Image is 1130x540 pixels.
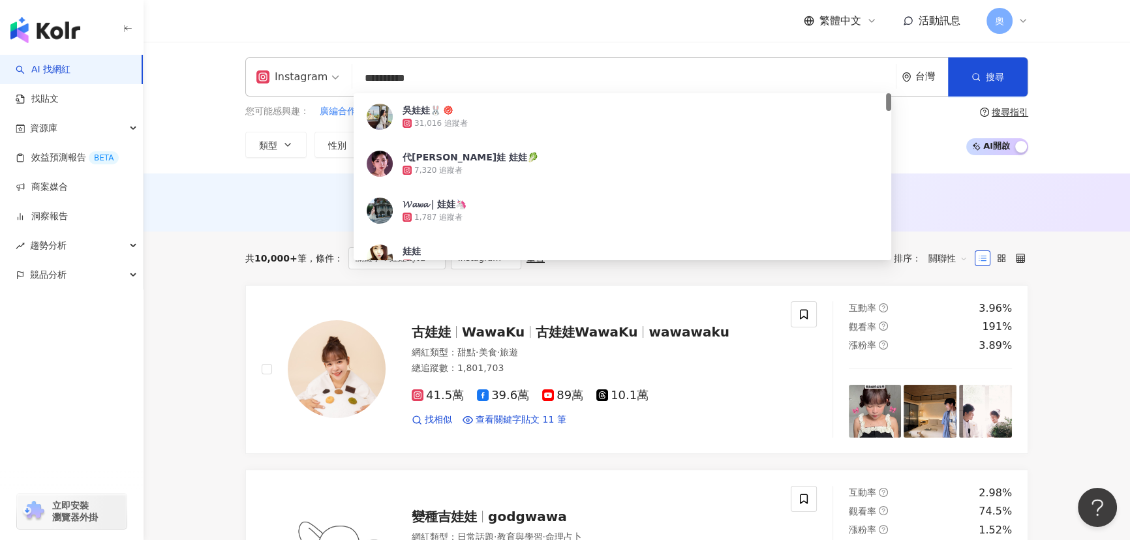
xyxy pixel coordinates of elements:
[879,322,888,331] span: question-circle
[367,104,393,130] img: KOL Avatar
[414,212,463,223] div: 1,787 追蹤者
[30,231,67,260] span: 趨勢分析
[849,506,876,517] span: 觀看率
[879,303,888,312] span: question-circle
[1078,488,1117,527] iframe: Help Scout Beacon - Open
[995,14,1004,28] span: 奧
[403,151,538,164] div: 代[PERSON_NAME]娃 娃娃🥬
[412,413,452,427] a: 找相似
[849,487,876,498] span: 互動率
[915,71,948,82] div: 台灣
[328,140,346,151] span: 性別
[982,320,1012,334] div: 191%
[496,347,499,357] span: ·
[477,389,529,402] span: 39.6萬
[412,324,451,340] span: 古娃娃
[367,151,393,177] img: KOL Avatar
[457,347,476,357] span: 甜點
[403,245,421,258] div: 娃娃
[367,198,393,224] img: KOL Avatar
[596,389,649,402] span: 10.1萬
[478,347,496,357] span: 美食
[879,525,888,534] span: question-circle
[314,132,376,158] button: 性別
[307,253,343,263] span: 條件 ：
[879,506,888,515] span: question-circle
[412,389,464,402] span: 41.5萬
[256,67,328,87] div: Instagram
[979,486,1012,500] div: 2.98%
[649,324,729,340] span: wawawaku
[414,165,463,176] div: 7,320 追蹤者
[403,104,441,117] div: 吳娃娃🐰
[849,524,876,535] span: 漲粉率
[288,320,386,418] img: KOL Avatar
[245,132,307,158] button: 類型
[16,181,68,194] a: 商案媒合
[986,72,1004,82] span: 搜尋
[992,107,1028,117] div: 搜尋指引
[979,338,1012,353] div: 3.89%
[904,385,956,438] img: post-image
[536,324,637,340] span: 古娃娃WawaKu
[52,500,98,523] span: 立即安裝 瀏覽器外掛
[928,248,968,269] span: 關聯性
[980,108,989,117] span: question-circle
[948,57,1028,97] button: 搜尋
[819,14,861,28] span: 繁體中文
[463,413,566,427] a: 查看關鍵字貼文 11 筆
[259,140,277,151] span: 類型
[320,105,356,118] span: 廣編合作
[17,494,127,529] a: chrome extension立即安裝 瀏覽器外掛
[348,247,446,269] span: 關鍵字：娃娃𝐋𝐲𝐫𝐚
[979,504,1012,518] div: 74.5%
[414,259,463,270] div: 1,098 追蹤者
[16,93,59,106] a: 找貼文
[462,324,525,340] span: WawaKu
[254,253,298,263] span: 10,000+
[16,241,25,250] span: rise
[902,72,911,82] span: environment
[30,113,57,143] span: 資源庫
[542,389,583,402] span: 89萬
[414,118,468,129] div: 31,016 追蹤者
[849,385,902,438] img: post-image
[412,362,775,375] div: 總追蹤數 ： 1,801,703
[849,340,876,350] span: 漲粉率
[16,210,68,223] a: 洞察報告
[849,303,876,313] span: 互動率
[425,413,452,427] span: 找相似
[30,260,67,290] span: 競品分析
[412,346,775,359] div: 網紅類型 ：
[245,285,1028,454] a: KOL Avatar古娃娃WawaKu古娃娃WawaKuwawawaku網紅類型：甜點·美食·旅遊總追蹤數：1,801,70341.5萬39.6萬89萬10.1萬找相似查看關鍵字貼文 11 筆互...
[959,385,1012,438] img: post-image
[879,488,888,497] span: question-circle
[476,347,478,357] span: ·
[403,198,466,211] div: 𝓦𝓪𝔀𝓪｜娃娃🦄
[919,14,960,27] span: 活動訊息
[245,253,307,263] div: 共 筆
[500,347,518,357] span: 旅遊
[412,509,477,524] span: 變種吉娃娃
[979,523,1012,537] div: 1.52%
[245,105,309,118] span: 您可能感興趣：
[16,151,119,164] a: 效益預測報告BETA
[894,248,975,269] div: 排序：
[849,322,876,332] span: 觀看率
[10,17,80,43] img: logo
[488,509,567,524] span: godgwawa
[879,340,888,350] span: question-circle
[367,245,393,271] img: KOL Avatar
[476,413,566,427] span: 查看關鍵字貼文 11 筆
[21,501,46,522] img: chrome extension
[979,301,1012,316] div: 3.96%
[319,104,357,119] button: 廣編合作
[16,63,70,76] a: searchAI 找網紅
